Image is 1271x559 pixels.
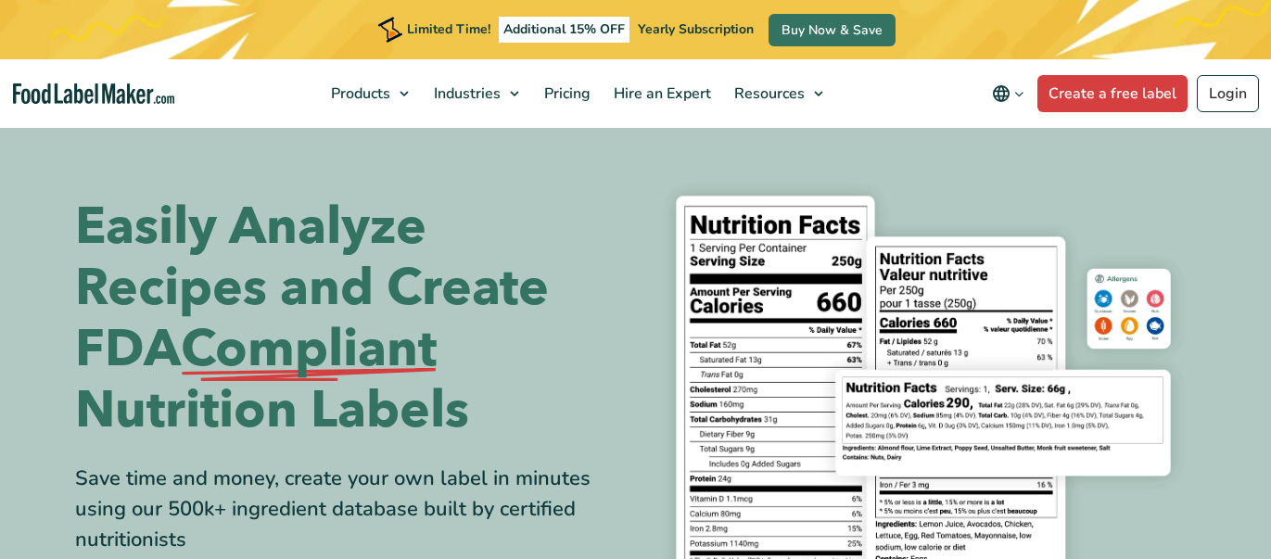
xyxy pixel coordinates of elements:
[13,83,174,105] a: Food Label Maker homepage
[1037,75,1188,112] a: Create a free label
[407,20,490,38] span: Limited Time!
[499,17,629,43] span: Additional 15% OFF
[75,197,622,441] h1: Easily Analyze Recipes and Create FDA Nutrition Labels
[603,59,718,128] a: Hire an Expert
[423,59,528,128] a: Industries
[769,14,896,46] a: Buy Now & Save
[729,83,807,104] span: Resources
[608,83,713,104] span: Hire an Expert
[723,59,833,128] a: Resources
[539,83,592,104] span: Pricing
[638,20,754,38] span: Yearly Subscription
[181,319,437,380] span: Compliant
[1197,75,1259,112] a: Login
[533,59,598,128] a: Pricing
[75,464,622,555] div: Save time and money, create your own label in minutes using our 500k+ ingredient database built b...
[428,83,502,104] span: Industries
[979,75,1037,112] button: Change language
[325,83,392,104] span: Products
[320,59,418,128] a: Products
